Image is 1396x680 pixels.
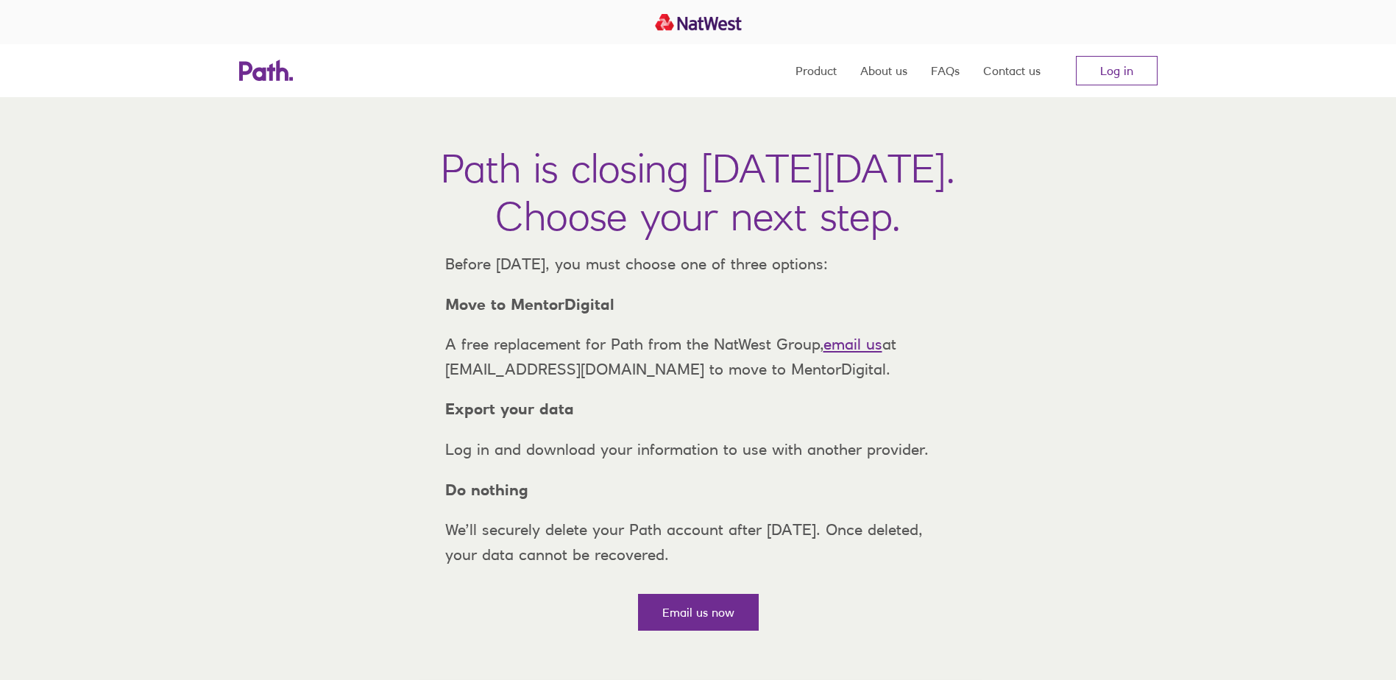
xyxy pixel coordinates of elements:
[433,517,963,567] p: We’ll securely delete your Path account after [DATE]. Once deleted, your data cannot be recovered.
[931,44,960,97] a: FAQs
[433,332,963,381] p: A free replacement for Path from the NatWest Group, at [EMAIL_ADDRESS][DOMAIN_NAME] to move to Me...
[445,481,528,499] strong: Do nothing
[445,400,574,418] strong: Export your data
[445,295,614,314] strong: Move to MentorDigital
[638,594,759,631] a: Email us now
[441,144,955,240] h1: Path is closing [DATE][DATE]. Choose your next step.
[860,44,907,97] a: About us
[433,437,963,462] p: Log in and download your information to use with another provider.
[1076,56,1158,85] a: Log in
[796,44,837,97] a: Product
[823,335,882,353] a: email us
[433,252,963,277] p: Before [DATE], you must choose one of three options:
[983,44,1041,97] a: Contact us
